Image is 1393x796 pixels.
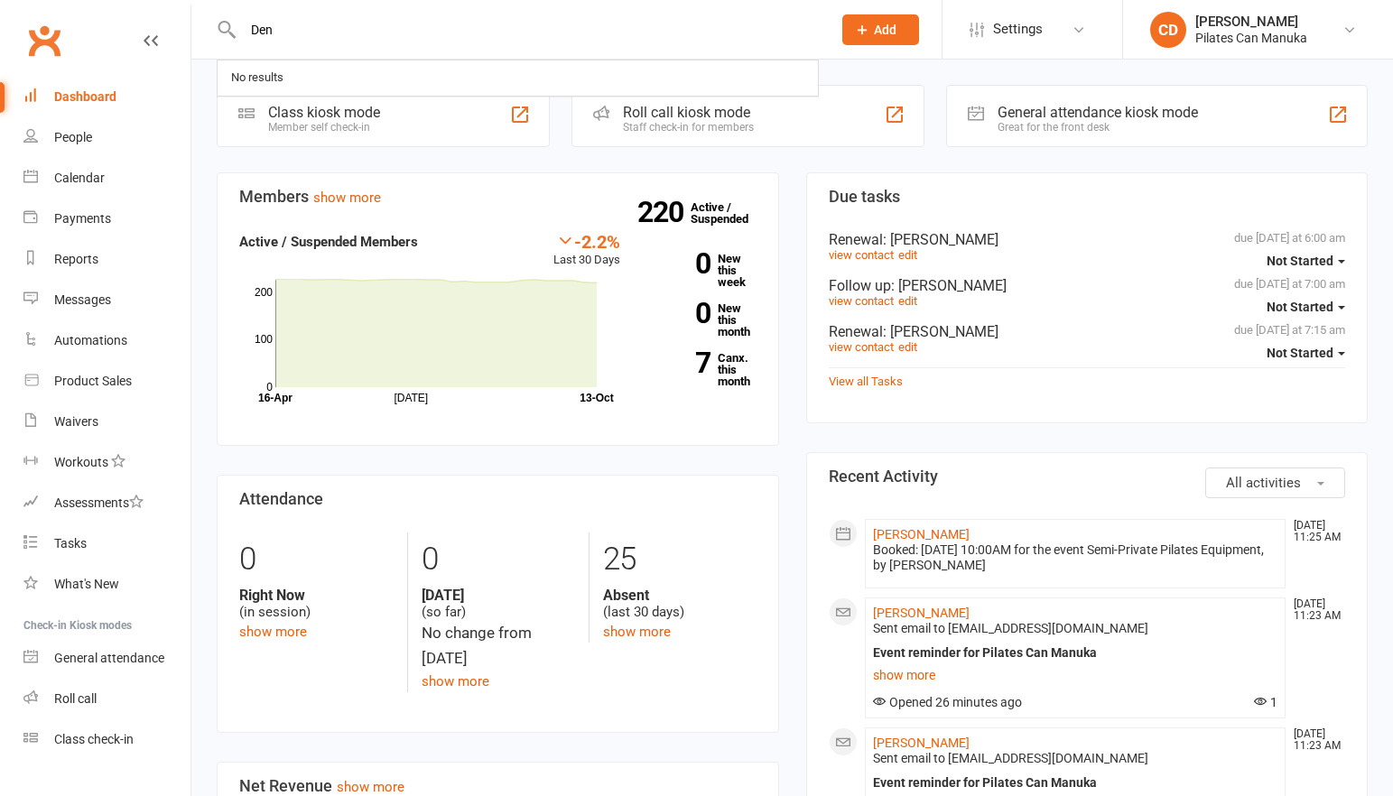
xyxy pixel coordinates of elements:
div: 0 [422,532,575,587]
input: Search... [237,17,819,42]
span: 1 [1254,695,1277,709]
time: [DATE] 11:23 AM [1285,728,1344,752]
div: General attendance kiosk mode [998,104,1198,121]
div: Staff check-in for members [623,121,754,134]
a: Roll call [23,679,190,719]
a: Waivers [23,402,190,442]
a: edit [898,340,917,354]
a: view contact [829,294,894,308]
a: Calendar [23,158,190,199]
div: Renewal [829,323,1346,340]
a: General attendance kiosk mode [23,638,190,679]
a: 0New this week [647,253,757,288]
strong: 0 [647,250,710,277]
div: Class check-in [54,732,134,746]
div: Workouts [54,455,108,469]
strong: 220 [637,199,691,226]
a: 220Active / Suspended [691,188,770,238]
div: CD [1150,12,1186,48]
button: Not Started [1267,245,1345,277]
div: (last 30 days) [603,587,757,621]
div: No change from [DATE] [422,621,575,670]
button: Not Started [1267,291,1345,323]
div: Renewal [829,231,1346,248]
div: Great for the front desk [998,121,1198,134]
div: Roll call kiosk mode [623,104,754,121]
time: [DATE] 11:23 AM [1285,598,1344,622]
div: Payments [54,211,111,226]
a: Workouts [23,442,190,483]
div: 0 [239,532,394,587]
a: show more [873,662,1278,688]
h3: Attendance [239,490,757,508]
div: Roll call [54,691,97,706]
a: View all Tasks [829,375,903,388]
strong: Absent [603,587,757,604]
a: Class kiosk mode [23,719,190,760]
span: Opened 26 minutes ago [873,695,1022,709]
div: Booked: [DATE] 10:00AM for the event Semi-Private Pilates Equipment, by [PERSON_NAME] [873,542,1278,573]
a: 7Canx. this month [647,352,757,387]
span: : [PERSON_NAME] [891,277,1007,294]
button: Not Started [1267,337,1345,369]
a: What's New [23,564,190,605]
span: Sent email to [EMAIL_ADDRESS][DOMAIN_NAME] [873,751,1148,765]
strong: Active / Suspended Members [239,234,418,250]
a: Tasks [23,523,190,564]
div: Event reminder for Pilates Can Manuka [873,775,1278,791]
a: People [23,117,190,158]
div: (so far) [422,587,575,621]
span: : [PERSON_NAME] [883,231,998,248]
div: Event reminder for Pilates Can Manuka [873,645,1278,661]
span: Not Started [1267,300,1333,314]
a: [PERSON_NAME] [873,527,970,541]
h3: Members [239,188,757,206]
span: All activities [1226,475,1301,491]
div: Calendar [54,171,105,185]
div: (in session) [239,587,394,621]
div: Automations [54,333,127,347]
a: Payments [23,199,190,239]
div: What's New [54,577,119,591]
a: show more [337,779,404,795]
button: All activities [1205,467,1345,498]
div: Last 30 Days [553,231,620,270]
a: view contact [829,248,894,262]
div: General attendance [54,651,164,665]
a: show more [313,190,381,206]
div: Assessments [54,495,144,510]
a: show more [239,624,307,640]
a: [PERSON_NAME] [873,606,970,620]
a: [PERSON_NAME] [873,736,970,750]
a: Assessments [23,483,190,523]
a: Dashboard [23,77,190,117]
div: Class kiosk mode [268,104,380,121]
a: Clubworx [22,18,67,63]
span: Settings [993,9,1043,50]
a: 0New this month [647,302,757,338]
span: : [PERSON_NAME] [883,323,998,340]
h3: Due tasks [829,188,1346,206]
div: Pilates Can Manuka [1195,30,1307,46]
span: Add [874,23,896,37]
strong: 7 [647,349,710,376]
a: view contact [829,340,894,354]
div: No results [226,65,289,91]
div: 25 [603,532,757,587]
a: edit [898,248,917,262]
div: Reports [54,252,98,266]
div: Tasks [54,536,87,551]
div: People [54,130,92,144]
a: Messages [23,280,190,320]
div: Product Sales [54,374,132,388]
div: Member self check-in [268,121,380,134]
a: show more [603,624,671,640]
strong: [DATE] [422,587,575,604]
time: [DATE] 11:25 AM [1285,520,1344,543]
h3: Recent Activity [829,467,1346,486]
a: Reports [23,239,190,280]
span: Sent email to [EMAIL_ADDRESS][DOMAIN_NAME] [873,621,1148,635]
strong: Right Now [239,587,394,604]
div: Messages [54,292,111,307]
span: Not Started [1267,254,1333,268]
